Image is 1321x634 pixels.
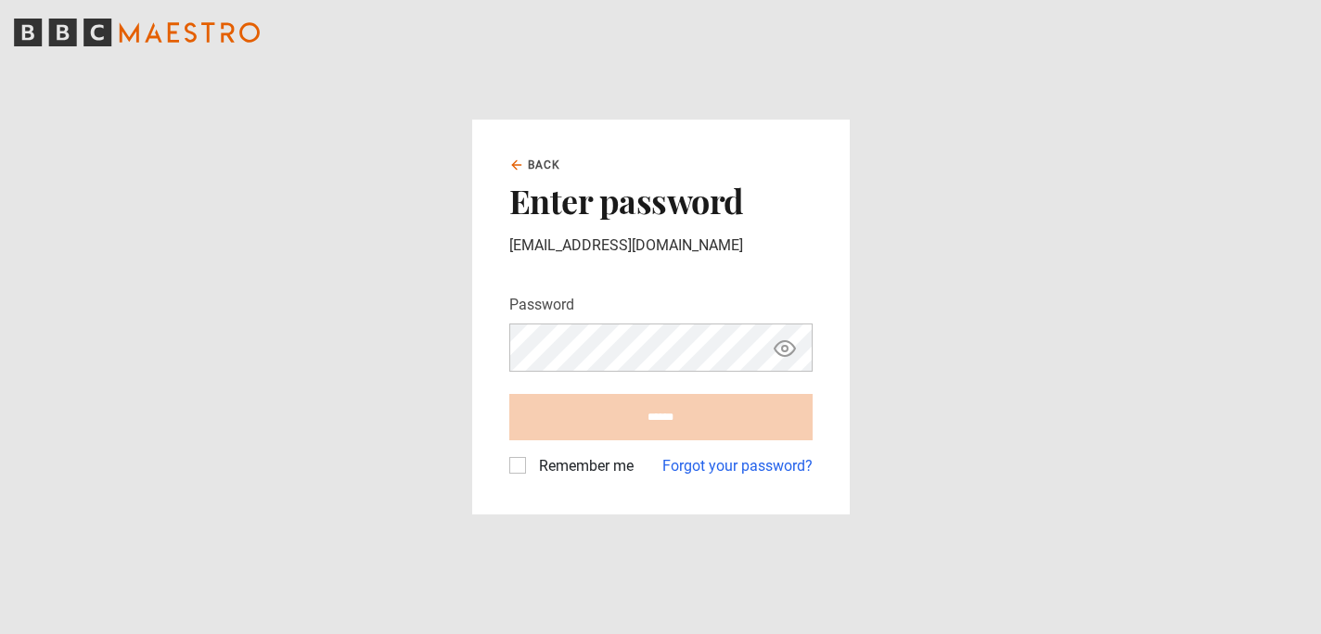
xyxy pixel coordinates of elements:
[662,455,813,477] a: Forgot your password?
[509,235,813,257] p: [EMAIL_ADDRESS][DOMAIN_NAME]
[14,19,260,46] svg: BBC Maestro
[509,181,813,220] h2: Enter password
[509,294,574,316] label: Password
[509,157,561,173] a: Back
[528,157,561,173] span: Back
[769,332,801,364] button: Show password
[532,455,634,477] label: Remember me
